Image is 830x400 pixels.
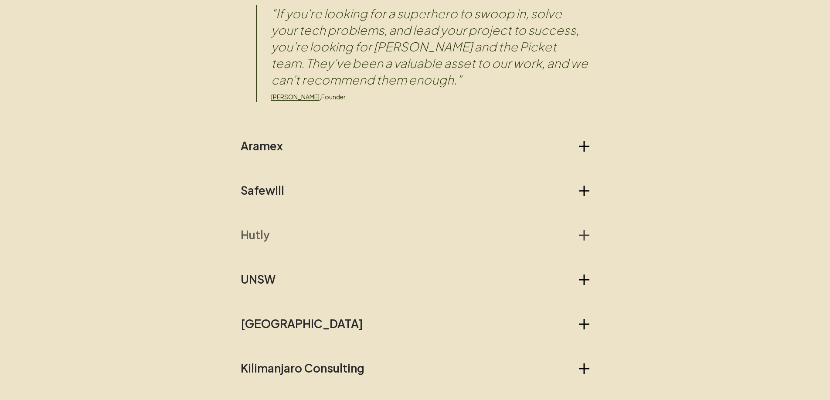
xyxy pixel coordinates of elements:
[241,183,284,197] h2: Safewill
[241,139,283,153] h2: Aramex
[241,317,589,331] button: [GEOGRAPHIC_DATA]
[241,272,276,286] h2: UNSW
[241,317,363,331] h2: [GEOGRAPHIC_DATA]
[241,183,589,197] button: Safewill
[241,361,364,375] h2: Kilimanjaro Consulting
[241,139,589,153] button: Aramex
[271,5,589,88] blockquote: “ If you're looking for a superhero to swoop in, solve your tech problems, and lead your project ...
[241,228,270,242] h2: Hutly
[271,92,589,102] div: ,
[241,228,589,242] button: Hutly
[241,272,589,286] button: UNSW
[321,92,346,102] p: Founder
[241,361,589,375] button: Kilimanjaro Consulting
[271,93,320,101] a: [PERSON_NAME]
